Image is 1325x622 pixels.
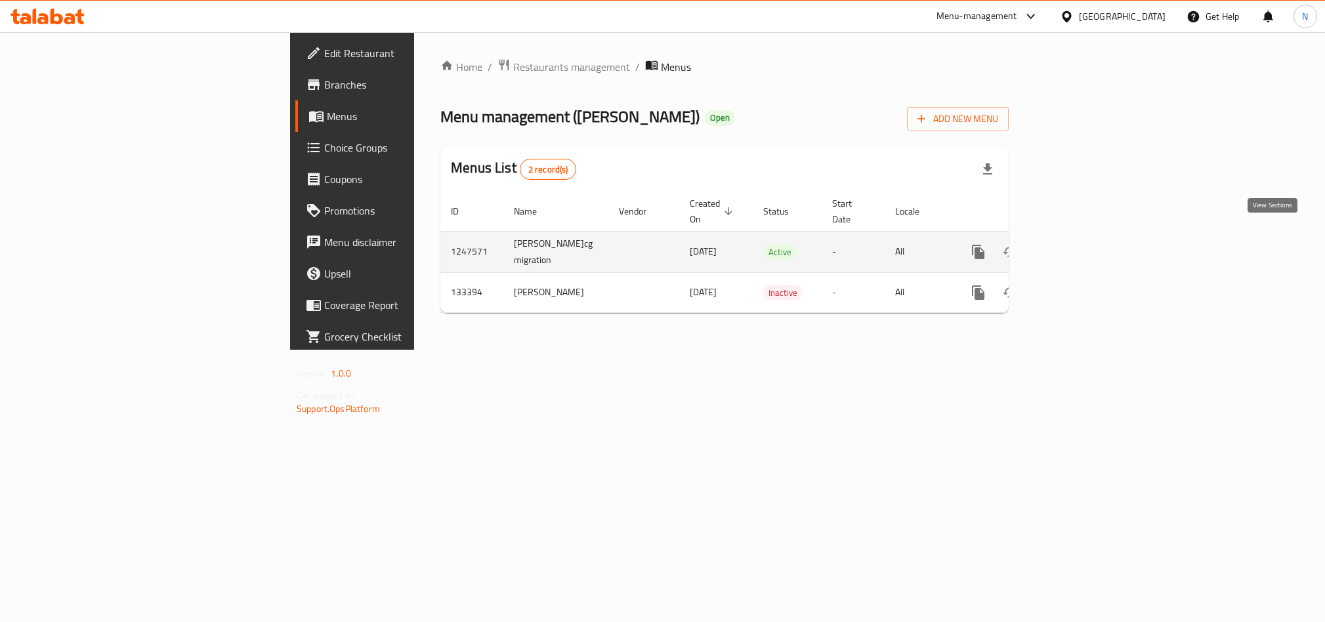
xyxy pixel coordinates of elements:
table: enhanced table [440,192,1099,313]
td: - [822,272,885,312]
div: Total records count [520,159,577,180]
th: Actions [952,192,1099,232]
a: Menu disclaimer [295,226,511,258]
a: Grocery Checklist [295,321,511,352]
a: Coverage Report [295,289,511,321]
div: Menu-management [936,9,1017,24]
span: Inactive [763,285,803,301]
button: more [963,236,994,268]
span: Start Date [832,196,869,227]
td: All [885,231,952,272]
span: 1.0.0 [331,365,351,382]
div: Open [705,110,735,126]
span: Menu management ( [PERSON_NAME] ) [440,102,700,131]
span: Name [514,203,554,219]
span: Upsell [324,266,501,281]
a: Choice Groups [295,132,511,163]
span: Status [763,203,806,219]
div: Active [763,244,797,260]
button: Add New Menu [907,107,1009,131]
button: Change Status [994,236,1026,268]
span: Branches [324,77,501,93]
span: Coupons [324,171,501,187]
span: Open [705,112,735,123]
span: Add New Menu [917,111,998,127]
span: Created On [690,196,737,227]
span: Choice Groups [324,140,501,155]
li: / [635,59,640,75]
nav: breadcrumb [440,58,1009,75]
span: Coverage Report [324,297,501,313]
span: Get support on: [297,387,357,404]
span: N [1302,9,1308,24]
button: Change Status [994,277,1026,308]
span: 2 record(s) [520,163,576,176]
span: Vendor [619,203,663,219]
span: [DATE] [690,243,717,260]
span: Menu disclaimer [324,234,501,250]
h2: Menus List [451,158,576,180]
span: [DATE] [690,283,717,301]
a: Menus [295,100,511,132]
td: All [885,272,952,312]
td: - [822,231,885,272]
span: Locale [895,203,936,219]
span: Menus [661,59,691,75]
span: ID [451,203,476,219]
div: Export file [972,154,1003,185]
span: Menus [327,108,501,124]
a: Branches [295,69,511,100]
button: more [963,277,994,308]
a: Support.OpsPlatform [297,400,380,417]
a: Coupons [295,163,511,195]
span: Promotions [324,203,501,218]
span: Active [763,245,797,260]
span: Grocery Checklist [324,329,501,344]
td: [PERSON_NAME] [503,272,608,312]
a: Edit Restaurant [295,37,511,69]
a: Promotions [295,195,511,226]
a: Upsell [295,258,511,289]
td: [PERSON_NAME]cg migration [503,231,608,272]
span: Edit Restaurant [324,45,501,61]
span: Restaurants management [513,59,630,75]
a: Restaurants management [497,58,630,75]
span: Version: [297,365,329,382]
div: [GEOGRAPHIC_DATA] [1079,9,1166,24]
